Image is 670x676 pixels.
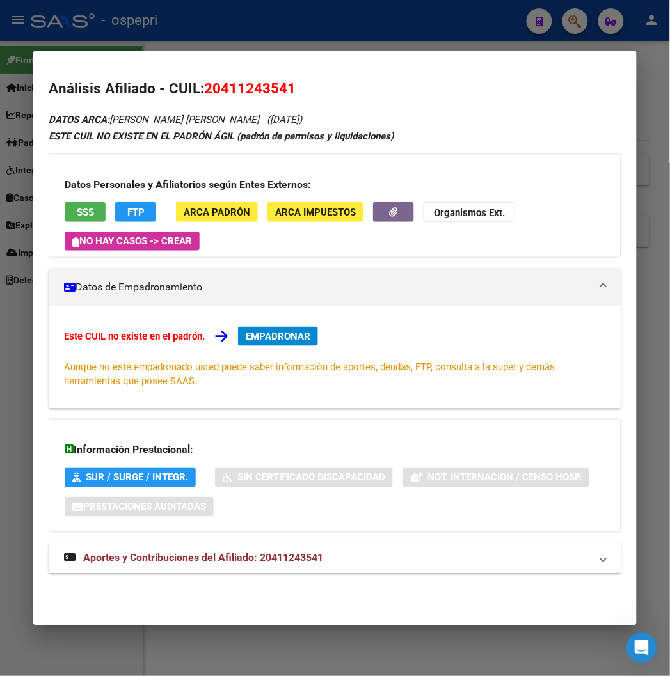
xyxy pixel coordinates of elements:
[65,202,106,222] button: SSS
[49,130,394,142] strong: ESTE CUIL NO EXISTE EN EL PADRÓN ÁGIL (padrón de permisos y liquidaciones)
[403,468,589,487] button: Not. Internacion / Censo Hosp.
[72,235,192,247] span: No hay casos -> Crear
[49,306,621,409] div: Datos de Empadronamiento
[176,202,258,222] button: ARCA Padrón
[184,207,250,218] span: ARCA Padrón
[64,361,555,387] span: Aunque no esté empadronado usted puede saber información de aportes, deudas, FTP, consulta a la s...
[267,114,302,125] span: ([DATE])
[64,331,205,342] strong: Este CUIL no existe en el padrón.
[65,177,605,193] h3: Datos Personales y Afiliatorios según Entes Externos:
[65,468,196,487] button: SUR / SURGE / INTEGR.
[77,207,94,218] span: SSS
[246,331,310,342] span: EMPADRONAR
[424,202,515,222] button: Organismos Ext.
[86,472,188,483] span: SUR / SURGE / INTEGR.
[65,497,214,517] button: Prestaciones Auditadas
[204,80,296,97] span: 20411243541
[83,501,206,513] span: Prestaciones Auditadas
[64,279,590,295] mat-panel-title: Datos de Empadronamiento
[83,552,323,564] span: Aportes y Contribuciones del Afiliado: 20411243541
[267,202,363,222] button: ARCA Impuestos
[65,232,200,251] button: No hay casos -> Crear
[115,202,156,222] button: FTP
[49,543,621,574] mat-expansion-panel-header: Aportes y Contribuciones del Afiliado: 20411243541
[127,207,145,218] span: FTP
[49,78,621,100] h2: Análisis Afiliado - CUIL:
[49,268,621,306] mat-expansion-panel-header: Datos de Empadronamiento
[65,443,605,458] h3: Información Prestacional:
[237,472,385,483] span: Sin Certificado Discapacidad
[215,468,393,487] button: Sin Certificado Discapacidad
[434,207,505,219] strong: Organismos Ext.
[427,472,582,483] span: Not. Internacion / Censo Hosp.
[238,327,318,346] button: EMPADRONAR
[275,207,356,218] span: ARCA Impuestos
[49,114,259,125] span: [PERSON_NAME] [PERSON_NAME]
[626,633,657,663] iframe: Intercom live chat
[49,114,109,125] strong: DATOS ARCA:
